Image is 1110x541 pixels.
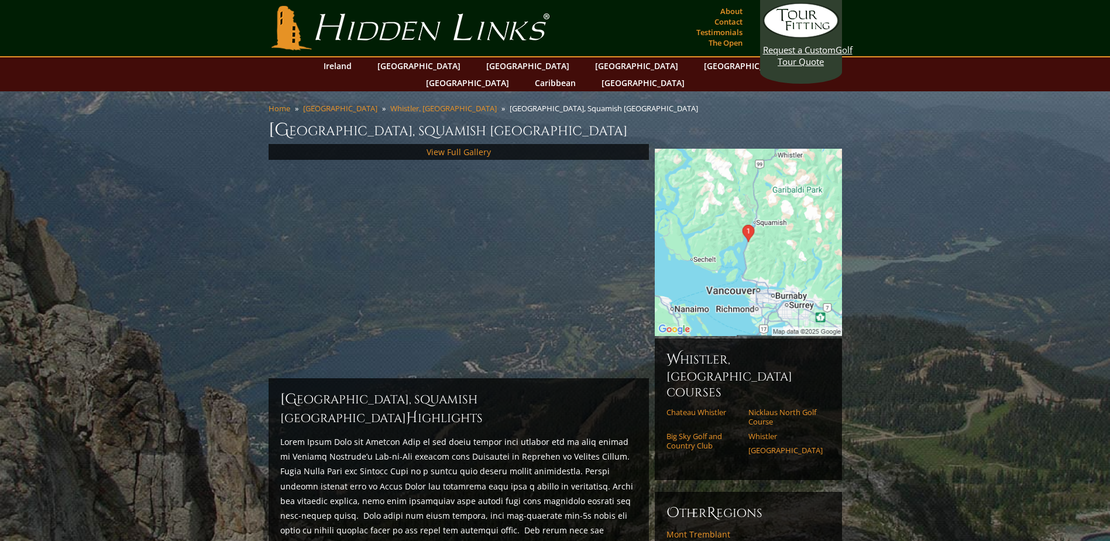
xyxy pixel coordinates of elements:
[372,57,466,74] a: [GEOGRAPHIC_DATA]
[655,149,842,336] img: Google Map of 150 Country Club Rd, Furry Creek, BC V0N 3Z2, Canada
[666,529,830,540] a: Mont Tremblant
[420,74,515,91] a: [GEOGRAPHIC_DATA]
[748,446,823,455] a: [GEOGRAPHIC_DATA]
[269,118,842,142] h1: [GEOGRAPHIC_DATA], Squamish [GEOGRAPHIC_DATA]
[529,74,582,91] a: Caribbean
[706,35,745,51] a: The Open
[589,57,684,74] a: [GEOGRAPHIC_DATA]
[707,504,716,522] span: R
[596,74,690,91] a: [GEOGRAPHIC_DATA]
[666,408,741,417] a: Chateau Whistler
[406,409,418,427] span: H
[510,103,703,114] li: [GEOGRAPHIC_DATA], Squamish [GEOGRAPHIC_DATA]
[318,57,358,74] a: Ireland
[390,103,497,114] a: Whistler, [GEOGRAPHIC_DATA]
[763,3,839,67] a: Request a CustomGolf Tour Quote
[698,57,793,74] a: [GEOGRAPHIC_DATA]
[666,504,679,522] span: O
[303,103,377,114] a: [GEOGRAPHIC_DATA]
[748,432,823,441] a: Whistler
[480,57,575,74] a: [GEOGRAPHIC_DATA]
[717,3,745,19] a: About
[280,390,637,427] h2: [GEOGRAPHIC_DATA], Squamish [GEOGRAPHIC_DATA] ighlights
[666,504,830,522] h6: ther egions
[763,44,836,56] span: Request a Custom
[269,103,290,114] a: Home
[693,24,745,40] a: Testimonials
[712,13,745,30] a: Contact
[748,408,823,427] a: Nicklaus North Golf Course
[666,432,741,451] a: Big Sky Golf and Country Club
[427,146,491,157] a: View Full Gallery
[666,350,830,400] h6: Whistler, [GEOGRAPHIC_DATA] Courses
